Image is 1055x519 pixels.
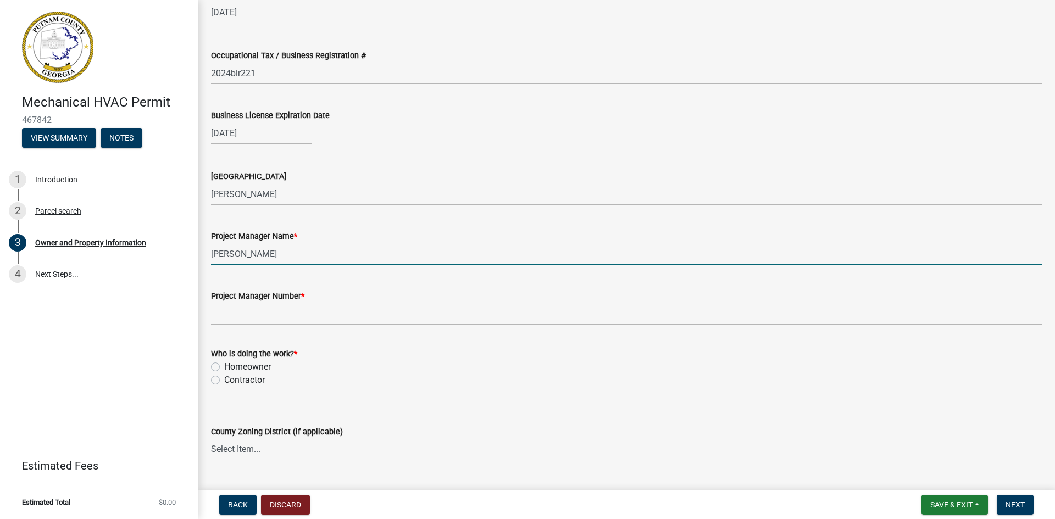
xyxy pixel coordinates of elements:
wm-modal-confirm: Summary [22,134,96,143]
button: Back [219,495,257,515]
div: 3 [9,234,26,252]
div: Introduction [35,176,77,183]
span: Next [1006,500,1025,509]
a: Estimated Fees [9,455,180,477]
span: Estimated Total [22,499,70,506]
div: Owner and Property Information [35,239,146,247]
label: Contractor [224,373,265,387]
wm-modal-confirm: Notes [101,134,142,143]
input: mm/dd/yyyy [211,122,312,144]
label: Occupational Tax / Business Registration # [211,52,366,60]
label: Project Manager Name [211,233,297,241]
span: $0.00 [159,499,176,506]
img: Putnam County, Georgia [22,12,93,83]
label: Project Manager Number [211,293,304,300]
label: [GEOGRAPHIC_DATA] [211,173,286,181]
label: County Zoning District (if applicable) [211,428,343,436]
label: Who is doing the work? [211,350,297,358]
div: 4 [9,265,26,283]
span: Save & Exit [930,500,973,509]
h4: Mechanical HVAC Permit [22,94,189,110]
button: Discard [261,495,310,515]
span: Back [228,500,248,509]
button: Save & Exit [921,495,988,515]
label: Homeowner [224,360,271,373]
button: View Summary [22,128,96,148]
div: 2 [9,202,26,220]
button: Next [997,495,1034,515]
button: Notes [101,128,142,148]
label: Business License Expiration Date [211,112,330,120]
div: 1 [9,171,26,188]
input: mm/dd/yyyy [211,1,312,24]
span: 467842 [22,115,176,125]
div: Parcel search [35,207,81,215]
